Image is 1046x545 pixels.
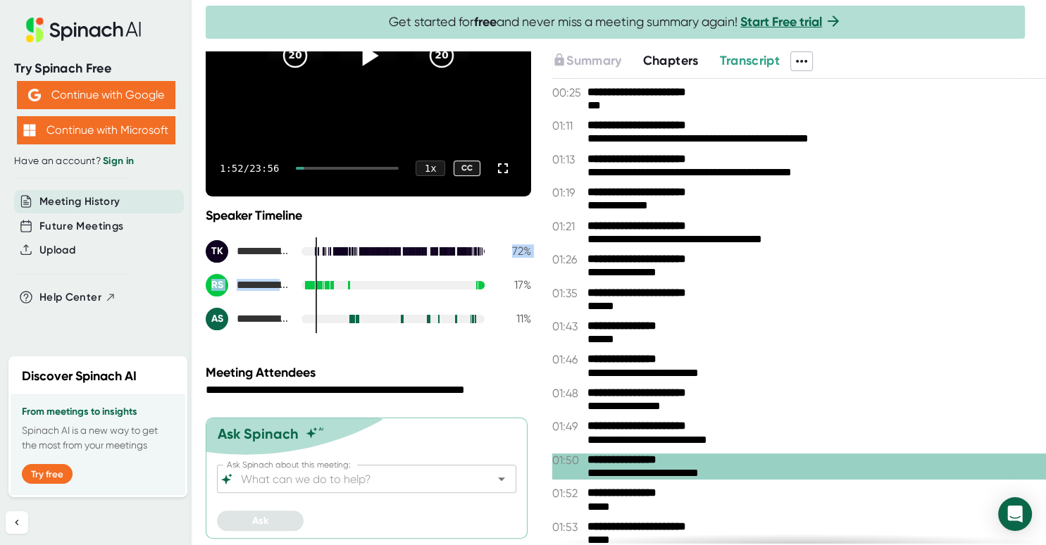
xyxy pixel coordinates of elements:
span: 01:49 [552,420,584,433]
div: Alignity Solutions [206,308,290,330]
span: 01:19 [552,186,584,199]
span: 01:50 [552,453,584,467]
a: Start Free trial [740,14,822,30]
div: 17 % [496,278,531,292]
button: Upload [39,242,75,258]
div: Speaker Timeline [206,208,531,223]
div: Try Spinach Free [14,61,178,77]
button: Try free [22,464,73,484]
div: Open Intercom Messenger [998,497,1032,531]
div: Thirumal Kandari [206,240,290,263]
img: Aehbyd4JwY73AAAAAElFTkSuQmCC [28,89,41,101]
div: 1 x [416,161,445,176]
div: Upgrade to access [552,51,642,71]
a: Sign in [103,155,134,167]
span: 01:46 [552,353,584,366]
div: 1:52 / 23:56 [220,163,279,174]
div: Meeting Attendees [206,365,535,380]
div: TK [206,240,228,263]
span: Chapters [643,53,699,68]
span: 01:48 [552,387,584,400]
span: 01:21 [552,220,584,233]
span: 01:35 [552,287,584,300]
div: Have an account? [14,155,178,168]
button: Meeting History [39,194,120,210]
button: Continue with Google [17,81,175,109]
span: Get started for and never miss a meeting summary again! [389,14,842,30]
span: 01:26 [552,253,584,266]
span: 01:52 [552,487,584,500]
p: Spinach AI is a new way to get the most from your meetings [22,423,174,453]
div: Ask Spinach [218,425,299,442]
span: Transcript [719,53,780,68]
div: 72 % [496,244,531,258]
span: 01:13 [552,153,584,166]
input: What can we do to help? [238,469,471,489]
div: 11 % [496,312,531,325]
button: Open [492,469,511,489]
button: Future Meetings [39,218,123,234]
span: 01:53 [552,520,584,534]
h2: Discover Spinach AI [22,367,137,386]
button: Chapters [643,51,699,70]
span: 00:25 [552,86,584,99]
span: 01:11 [552,119,584,132]
h3: From meetings to insights [22,406,174,418]
span: 01:43 [552,320,584,333]
span: Ask [252,515,268,527]
button: Continue with Microsoft [17,116,175,144]
button: Transcript [719,51,780,70]
div: RS [206,274,228,296]
div: AS [206,308,228,330]
button: Ask [217,510,304,531]
button: Help Center [39,289,116,306]
span: Summary [566,53,621,68]
span: Help Center [39,289,101,306]
button: Collapse sidebar [6,511,28,534]
button: Summary [552,51,621,70]
div: CC [454,161,480,177]
b: free [474,14,497,30]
